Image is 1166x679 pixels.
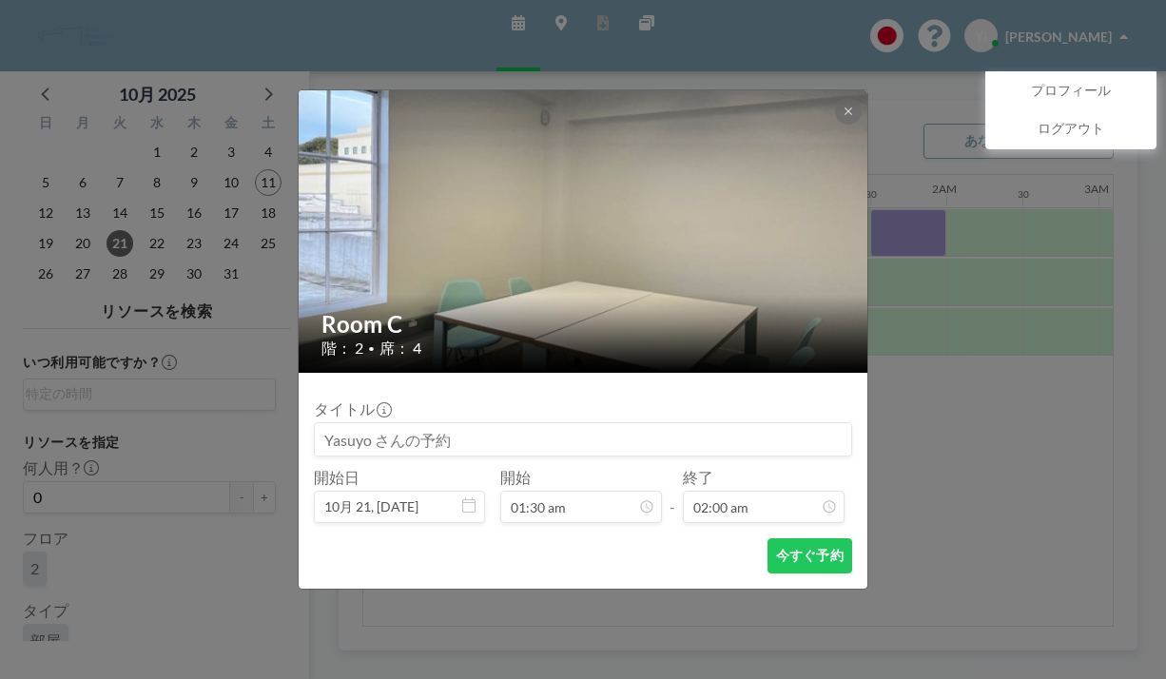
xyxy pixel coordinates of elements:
a: ログアウト [986,110,1156,148]
h2: Room C [321,310,846,339]
label: 開始 [500,468,531,487]
label: タイトル [314,399,390,418]
span: 階： 2 [321,339,363,358]
span: 席： 4 [379,339,421,358]
span: プロフィール [1031,82,1111,101]
a: プロフィール [986,72,1156,110]
span: ログアウト [1038,120,1104,139]
input: Yasuyo さんの予約 [315,423,851,456]
label: 終了 [683,468,713,487]
label: 開始日 [314,468,360,487]
button: 今すぐ予約 [768,538,852,573]
span: - [670,475,675,516]
img: 537.JPG [299,17,869,445]
span: • [368,341,375,356]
